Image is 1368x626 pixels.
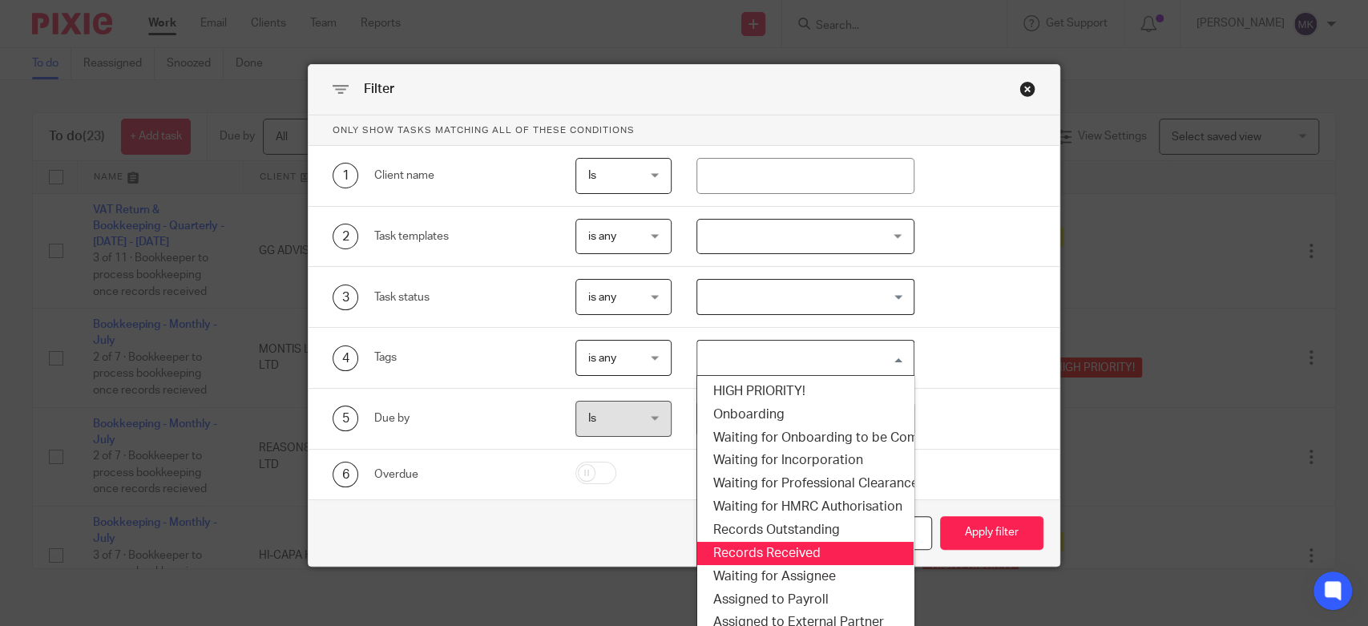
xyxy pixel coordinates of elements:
[364,83,394,95] span: Filter
[699,283,904,311] input: Search for option
[374,349,550,366] div: Tags
[374,168,550,184] div: Client name
[697,403,913,426] li: Onboarding
[696,340,914,376] div: Search for option
[333,406,358,431] div: 5
[333,224,358,249] div: 2
[697,449,913,472] li: Waiting for Incorporation
[588,231,616,242] span: is any
[1019,81,1035,97] div: Close this dialog window
[333,163,358,188] div: 1
[588,292,616,303] span: is any
[374,466,550,483] div: Overdue
[333,345,358,371] div: 4
[374,289,550,305] div: Task status
[588,413,596,424] span: Is
[697,588,913,612] li: Assigned to Payroll
[697,472,913,495] li: Waiting for Professional Clearance
[374,410,550,426] div: Due by
[940,516,1043,551] button: Apply filter
[697,519,913,542] li: Records Outstanding
[697,495,913,519] li: Waiting for HMRC Authorisation
[309,115,1059,146] p: Only show tasks matching all of these conditions
[697,380,913,403] li: HIGH PRIORITY!
[699,344,904,372] input: Search for option
[333,285,358,310] div: 3
[333,462,358,487] div: 6
[588,353,616,364] span: is any
[697,565,913,588] li: Waiting for Assignee
[697,426,913,450] li: Waiting for Onboarding to be Completed
[697,542,913,565] li: Records Received
[588,170,596,181] span: Is
[374,228,550,244] div: Task templates
[696,279,914,315] div: Search for option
